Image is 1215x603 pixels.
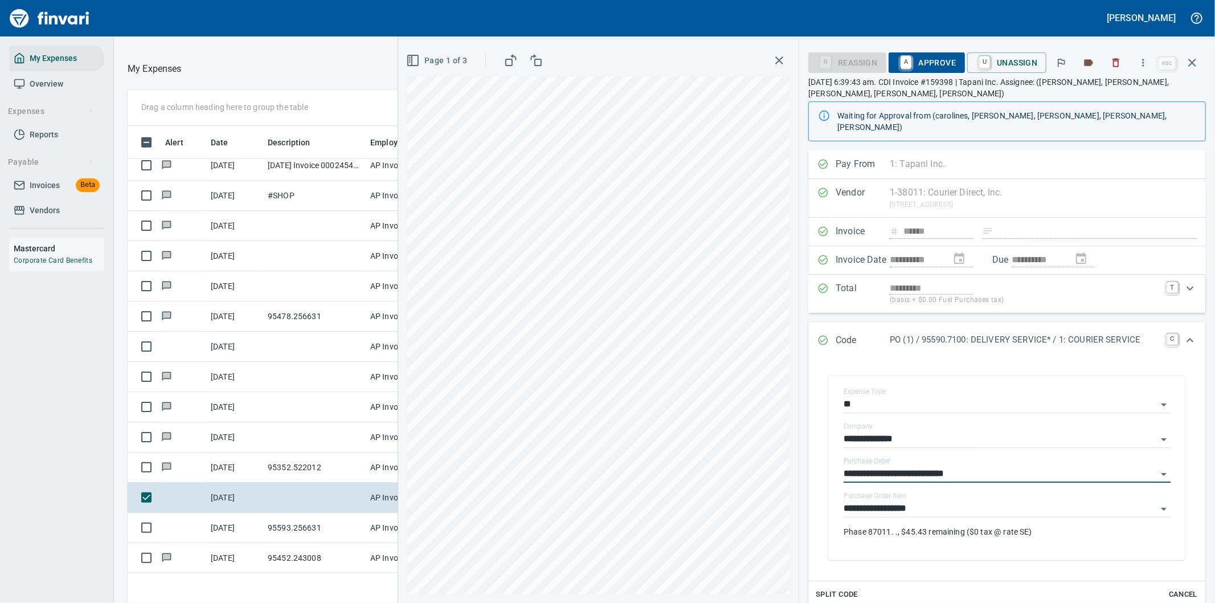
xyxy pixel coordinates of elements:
button: Open [1156,431,1172,447]
td: [DATE] [206,181,263,211]
button: Open [1156,397,1172,413]
td: [DATE] [206,453,263,483]
td: AP Invoices [366,362,451,392]
td: 95593.256631 [263,513,366,543]
span: My Expenses [30,51,77,66]
label: Expense Type [844,388,886,395]
span: Page 1 of 3 [408,54,467,68]
span: Has messages [161,161,173,169]
span: Has messages [161,282,173,290]
span: Has messages [161,192,173,199]
div: Waiting for Approval from (carolines, [PERSON_NAME], [PERSON_NAME], [PERSON_NAME], [PERSON_NAME]) [837,105,1196,137]
span: Overview [30,77,63,91]
span: Approve [898,53,956,72]
span: Reports [30,128,58,142]
span: Unassign [976,53,1037,72]
span: Expenses [8,104,94,119]
a: C [1167,333,1178,345]
td: [DATE] [206,543,263,573]
td: 95478.256631 [263,301,366,332]
button: [PERSON_NAME] [1104,9,1179,27]
p: Total [836,282,890,306]
span: Has messages [161,433,173,441]
td: 95452.243008 [263,543,366,573]
button: AApprove [889,52,965,73]
td: [DATE] [206,362,263,392]
button: UUnassign [967,52,1046,73]
td: AP Invoices [366,483,451,513]
button: Open [1156,501,1172,517]
td: [DATE] [206,422,263,453]
button: Discard [1103,50,1128,75]
span: Alert [165,136,183,149]
td: AP Invoices [366,453,451,483]
a: U [979,56,990,68]
a: T [1167,282,1178,293]
p: Drag a column heading here to group the table [141,101,308,113]
label: Purchase Order Item [844,492,906,499]
span: Description [268,136,310,149]
button: Open [1156,466,1172,482]
a: Vendors [9,198,104,223]
td: [DATE] [206,271,263,301]
span: Has messages [161,554,173,561]
td: [DATE] [206,513,263,543]
button: Payable [3,152,99,173]
td: [DATE] [206,211,263,241]
td: [DATE] [206,332,263,362]
span: Date [211,136,228,149]
p: My Expenses [128,62,182,76]
p: Code [836,333,890,348]
span: Date [211,136,243,149]
a: InvoicesBeta [9,173,104,198]
nav: breadcrumb [128,62,182,76]
label: Purchase Order [844,458,891,465]
h5: [PERSON_NAME] [1107,12,1176,24]
a: A [901,56,911,68]
a: Corporate Card Benefits [14,256,92,264]
td: AP Invoices [366,150,451,181]
td: AP Invoices [366,513,451,543]
h6: Mastercard [14,242,104,255]
td: [DATE] [206,392,263,422]
label: Company [844,423,873,430]
td: 95352.522012 [263,453,366,483]
img: Finvari [7,5,92,32]
span: Vendors [30,203,60,218]
td: [DATE] [206,301,263,332]
span: Has messages [161,373,173,380]
td: AP Invoices [366,422,451,453]
p: Phase 87011. ., $45.43 remaining ($0 tax @ rate SE) [844,526,1171,537]
a: Reports [9,122,104,148]
button: Page 1 of 3 [404,50,472,71]
p: (basis + $0.00 Fuel Purchases tax) [890,295,1160,306]
span: Has messages [161,312,173,320]
span: Has messages [161,252,173,259]
span: Has messages [161,463,173,471]
span: Description [268,136,325,149]
td: [DATE] Invoice 0002454822 from Central Welding Supply Co., Inc (1-23924) [263,150,366,181]
button: Expenses [3,101,99,122]
td: AP Invoices [366,241,451,271]
div: Expand [808,322,1206,360]
span: Employee [370,136,422,149]
td: [DATE] [206,241,263,271]
td: AP Invoices [366,271,451,301]
span: Close invoice [1156,49,1206,76]
td: AP Invoices [366,211,451,241]
td: AP Invoices [366,332,451,362]
a: Overview [9,71,104,97]
td: #SHOP [263,181,366,211]
span: Beta [76,178,100,192]
span: Invoices [30,178,60,193]
button: Labels [1076,50,1101,75]
span: Has messages [161,222,173,229]
p: PO (1) / 95590.7100: DELIVERY SERVICE* / 1: COURIER SERVICE [890,333,1160,347]
a: esc [1159,57,1176,70]
span: Split Code [816,588,858,601]
td: AP Invoices [366,301,451,332]
button: More [1131,50,1156,75]
p: [DATE] 6:39:43 am. CDI Invoice #159398 | Tapani Inc. Assignee: ([PERSON_NAME], [PERSON_NAME], [PE... [808,76,1206,99]
div: Reassign [808,57,886,67]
